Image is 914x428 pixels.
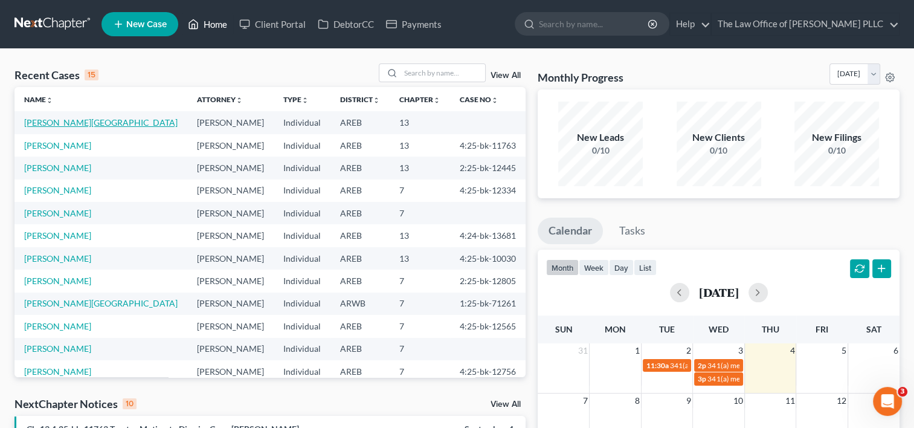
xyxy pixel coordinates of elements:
td: AREB [330,134,390,157]
span: 6 [892,343,900,358]
h3: Monthly Progress [538,70,623,85]
td: 13 [390,157,450,179]
td: 13 [390,134,450,157]
span: Sun [555,324,573,334]
td: Individual [274,338,330,360]
div: New Filings [794,131,879,144]
button: month [546,259,579,276]
td: AREB [330,338,390,360]
i: unfold_more [46,97,53,104]
td: [PERSON_NAME] [187,111,274,134]
td: 7 [390,270,450,292]
input: Search by name... [401,64,485,82]
td: AREB [330,111,390,134]
span: 7 [582,394,589,408]
td: Individual [274,293,330,315]
span: Sat [866,324,881,334]
div: Recent Cases [14,68,98,82]
td: [PERSON_NAME] [187,360,274,383]
a: [PERSON_NAME] [24,208,91,218]
td: [PERSON_NAME] [187,293,274,315]
div: NextChapter Notices [14,397,137,411]
a: [PERSON_NAME] [24,185,91,195]
td: Individual [274,180,330,202]
a: Home [182,13,233,35]
td: 2:25-bk-12445 [450,157,526,179]
a: Client Portal [233,13,312,35]
button: day [609,259,634,276]
a: Chapterunfold_more [399,95,440,104]
td: 7 [390,293,450,315]
iframe: Intercom live chat [873,387,902,416]
td: 7 [390,202,450,224]
td: 4:25-bk-12334 [450,180,526,202]
span: 2p [698,361,706,370]
td: 13 [390,247,450,270]
button: list [634,259,657,276]
td: 13 [390,224,450,247]
span: 2 [685,343,692,358]
td: Individual [274,270,330,292]
a: Attorneyunfold_more [197,95,243,104]
a: [PERSON_NAME] [24,163,91,173]
td: [PERSON_NAME] [187,202,274,224]
a: [PERSON_NAME] [24,321,91,331]
span: 3 [898,387,907,397]
td: Individual [274,111,330,134]
a: Help [670,13,710,35]
td: 4:24-bk-13681 [450,224,526,247]
span: 3 [737,343,744,358]
span: Fri [816,324,828,334]
td: Individual [274,157,330,179]
td: AREB [330,157,390,179]
span: 10 [732,394,744,408]
td: 7 [390,338,450,360]
a: The Law Office of [PERSON_NAME] PLLC [712,13,899,35]
td: AREB [330,224,390,247]
button: week [579,259,609,276]
a: View All [491,71,521,80]
td: 7 [390,180,450,202]
i: unfold_more [433,97,440,104]
span: Wed [709,324,729,334]
td: 7 [390,315,450,337]
td: ARWB [330,293,390,315]
td: [PERSON_NAME] [187,157,274,179]
td: [PERSON_NAME] [187,134,274,157]
span: 341(a) meeting for [PERSON_NAME] [707,374,824,383]
td: [PERSON_NAME] [187,270,274,292]
span: 9 [685,394,692,408]
td: 4:25-bk-12565 [450,315,526,337]
a: Payments [380,13,448,35]
td: [PERSON_NAME] [187,224,274,247]
i: unfold_more [491,97,498,104]
div: 10 [123,398,137,409]
a: [PERSON_NAME] [24,276,91,286]
span: Tue [659,324,675,334]
td: 4:25-bk-11763 [450,134,526,157]
span: 31 [577,343,589,358]
td: 7 [390,360,450,383]
div: 15 [85,70,98,80]
td: [PERSON_NAME] [187,180,274,202]
span: 341(a) meeting for [PERSON_NAME] & [PERSON_NAME] [670,361,851,370]
a: Tasks [608,218,656,244]
span: 8 [634,394,641,408]
td: Individual [274,202,330,224]
a: View All [491,400,521,409]
td: Individual [274,224,330,247]
i: unfold_more [236,97,243,104]
td: [PERSON_NAME] [187,247,274,270]
span: New Case [126,20,167,29]
input: Search by name... [539,13,649,35]
td: AREB [330,247,390,270]
span: 11:30a [646,361,669,370]
span: 12 [835,394,848,408]
span: Mon [605,324,626,334]
a: Districtunfold_more [340,95,380,104]
span: 5 [840,343,848,358]
span: 1 [634,343,641,358]
div: New Clients [677,131,761,144]
div: 0/10 [794,144,879,157]
span: 4 [788,343,796,358]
